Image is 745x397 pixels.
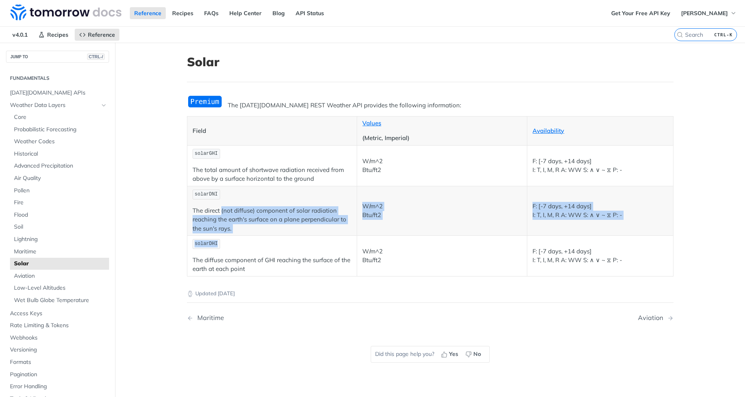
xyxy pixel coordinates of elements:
span: Error Handling [10,383,107,391]
a: Help Center [225,7,266,19]
a: Reference [130,7,166,19]
div: Aviation [638,314,667,322]
a: Pagination [6,369,109,381]
p: Updated [DATE] [187,290,673,298]
a: Get Your Free API Key [607,7,675,19]
a: Next Page: Aviation [638,314,673,322]
a: Recipes [168,7,198,19]
p: W/m^2 Btu/ft2 [362,202,522,220]
a: FAQs [200,7,223,19]
a: Aviation [10,270,109,282]
span: Lightning [14,235,107,243]
span: Webhooks [10,334,107,342]
span: Fire [14,199,107,207]
span: Solar [14,260,107,268]
div: Maritime [193,314,224,322]
a: Historical [10,148,109,160]
span: Core [14,113,107,121]
a: Air Quality [10,172,109,184]
span: solarGHI [195,151,218,156]
a: Pollen [10,185,109,197]
h2: Fundamentals [6,75,109,82]
button: Yes [438,348,463,360]
a: Flood [10,209,109,221]
a: Values [362,119,381,127]
p: The total amount of shortwave radiation received from above by a surface horizontal to the ground [193,166,352,184]
a: Availability [532,127,564,134]
span: Access Keys [10,310,107,318]
p: F: [-7 days, +14 days] I: T, I, M, R A: WW S: ∧ ∨ ~ ⧖ P: - [532,247,668,265]
span: Pollen [14,187,107,195]
span: Aviation [14,272,107,280]
span: Historical [14,150,107,158]
svg: Search [677,32,683,38]
div: Did this page help you? [371,346,490,363]
span: Versioning [10,346,107,354]
h1: Solar [187,55,673,69]
p: Field [193,126,352,136]
p: F: [-7 days, +14 days] I: T, I, M, R A: WW S: ∧ ∨ ~ ⧖ P: - [532,202,668,220]
button: JUMP TOCTRL-/ [6,51,109,63]
p: W/m^2 Btu/ft2 [362,157,522,175]
span: Soil [14,223,107,231]
span: v4.0.1 [8,29,32,41]
span: Recipes [47,31,68,38]
span: Formats [10,358,107,366]
span: [PERSON_NAME] [681,10,728,17]
button: No [463,348,485,360]
span: CTRL-/ [87,53,105,60]
button: Hide subpages for Weather Data Layers [101,102,107,109]
span: Pagination [10,371,107,379]
a: Rate Limiting & Tokens [6,320,109,332]
span: Flood [14,211,107,219]
p: F: [-7 days, +14 days] I: T, I, M, R A: WW S: ∧ ∨ ~ ⧖ P: - [532,157,668,175]
span: [DATE][DOMAIN_NAME] APIs [10,89,107,97]
span: Advanced Precipitation [14,162,107,170]
span: No [473,350,481,358]
a: Wet Bulb Globe Temperature [10,294,109,306]
a: Lightning [10,233,109,245]
span: Weather Codes [14,138,107,146]
a: Maritime [10,246,109,258]
span: Low-Level Altitudes [14,284,107,292]
span: Probabilistic Forecasting [14,126,107,134]
span: Rate Limiting & Tokens [10,322,107,330]
a: Webhooks [6,332,109,344]
p: The direct (not diffuse) component of solar radiation reaching the earth's surface on a plane per... [193,206,352,233]
span: solarDHI [195,241,218,247]
a: Weather Data LayersHide subpages for Weather Data Layers [6,99,109,111]
span: Yes [449,350,458,358]
span: Maritime [14,248,107,256]
a: Recipes [34,29,73,41]
span: solarDNI [195,192,218,197]
p: W/m^2 Btu/ft2 [362,247,522,265]
span: Air Quality [14,174,107,182]
button: [PERSON_NAME] [677,7,741,19]
a: Probabilistic Forecasting [10,124,109,136]
a: Soil [10,221,109,233]
span: Wet Bulb Globe Temperature [14,296,107,304]
a: Reference [75,29,119,41]
nav: Pagination Controls [187,306,673,330]
a: Low-Level Altitudes [10,282,109,294]
a: Error Handling [6,381,109,393]
p: (Metric, Imperial) [362,134,522,143]
kbd: CTRL-K [712,31,735,39]
a: Weather Codes [10,136,109,148]
a: Previous Page: Maritime [187,314,395,322]
p: The diffuse component of GHI reaching the surface of the earth at each point [193,256,352,274]
a: Access Keys [6,308,109,320]
a: API Status [291,7,328,19]
a: Fire [10,197,109,209]
a: [DATE][DOMAIN_NAME] APIs [6,87,109,99]
a: Advanced Precipitation [10,160,109,172]
span: Weather Data Layers [10,101,99,109]
a: Blog [268,7,289,19]
p: The [DATE][DOMAIN_NAME] REST Weather API provides the following information: [187,101,673,110]
span: Reference [88,31,115,38]
a: Formats [6,356,109,368]
a: Versioning [6,344,109,356]
img: Tomorrow.io Weather API Docs [10,4,121,20]
a: Core [10,111,109,123]
a: Solar [10,258,109,270]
